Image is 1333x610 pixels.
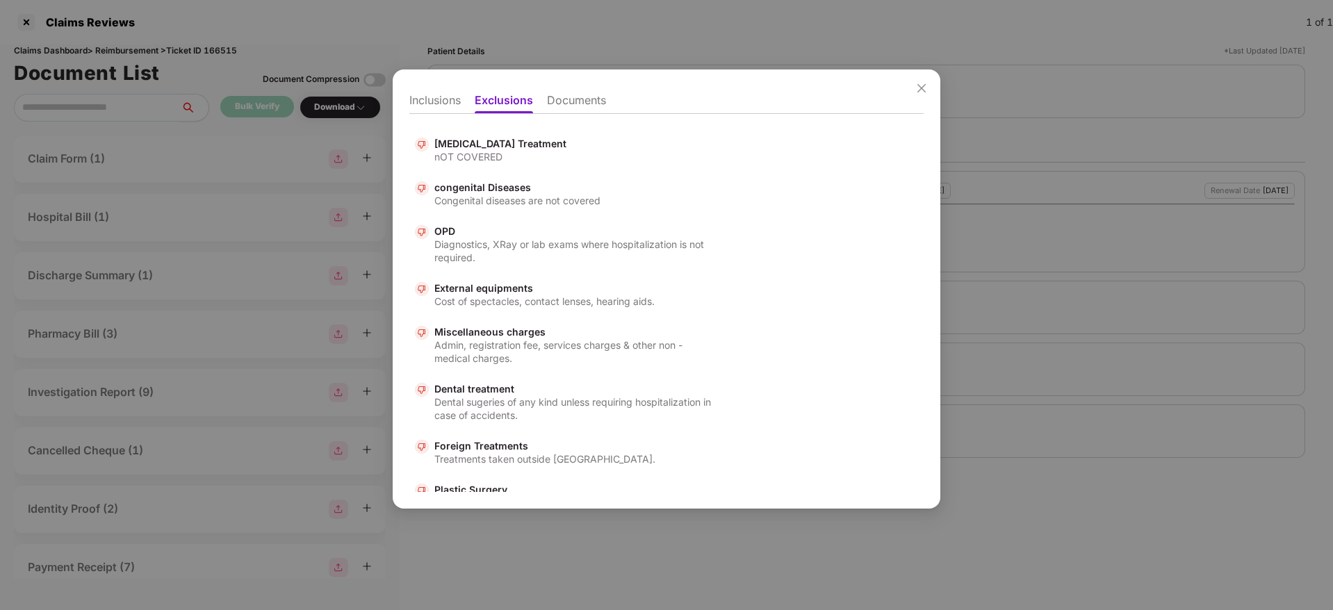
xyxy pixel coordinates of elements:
[434,338,718,365] div: Admin, registration fee, services charges & other non - medical charges.
[547,93,606,113] li: Documents
[415,181,429,195] img: svg+xml;base64,PHN2ZyB4bWxucz0iaHR0cDovL3d3dy53My5vcmcvMjAwMC9zdmciIHdpZHRoPSIyNCIgaGVpZ2h0PSIyNC...
[415,484,429,497] img: svg+xml;base64,PHN2ZyB4bWxucz0iaHR0cDovL3d3dy53My5vcmcvMjAwMC9zdmciIHdpZHRoPSIyNCIgaGVpZ2h0PSIyNC...
[434,325,718,338] div: Miscellaneous charges
[434,483,718,496] div: Plastic Surgery
[916,83,927,94] span: close
[415,225,429,239] img: svg+xml;base64,PHN2ZyB4bWxucz0iaHR0cDovL3d3dy53My5vcmcvMjAwMC9zdmciIHdpZHRoPSIyNCIgaGVpZ2h0PSIyNC...
[415,138,429,151] img: svg+xml;base64,PHN2ZyB4bWxucz0iaHR0cDovL3d3dy53My5vcmcvMjAwMC9zdmciIHdpZHRoPSIyNCIgaGVpZ2h0PSIyNC...
[434,137,566,150] div: [MEDICAL_DATA] Treatment
[434,224,718,238] div: OPD
[434,238,718,264] div: Diagnostics, XRay or lab exams where hospitalization is not required.
[415,282,429,296] img: svg+xml;base64,PHN2ZyB4bWxucz0iaHR0cDovL3d3dy53My5vcmcvMjAwMC9zdmciIHdpZHRoPSIyNCIgaGVpZ2h0PSIyNC...
[434,439,655,452] div: Foreign Treatments
[434,181,600,194] div: congenital Diseases
[415,326,429,340] img: svg+xml;base64,PHN2ZyB4bWxucz0iaHR0cDovL3d3dy53My5vcmcvMjAwMC9zdmciIHdpZHRoPSIyNCIgaGVpZ2h0PSIyNC...
[434,295,655,308] div: Cost of spectacles, contact lenses, hearing aids.
[415,440,429,454] img: svg+xml;base64,PHN2ZyB4bWxucz0iaHR0cDovL3d3dy53My5vcmcvMjAwMC9zdmciIHdpZHRoPSIyNCIgaGVpZ2h0PSIyNC...
[415,383,429,397] img: svg+xml;base64,PHN2ZyB4bWxucz0iaHR0cDovL3d3dy53My5vcmcvMjAwMC9zdmciIHdpZHRoPSIyNCIgaGVpZ2h0PSIyNC...
[434,382,718,395] div: Dental treatment
[434,281,655,295] div: External equipments
[434,150,566,163] div: nOT COVERED
[434,395,718,422] div: Dental sugeries of any kind unless requiring hospitalization in case of accidents.
[475,93,533,113] li: Exclusions
[409,93,461,113] li: Inclusions
[434,452,655,465] div: Treatments taken outside [GEOGRAPHIC_DATA].
[903,69,940,107] button: Close
[434,194,600,207] div: Congenital diseases are not covered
